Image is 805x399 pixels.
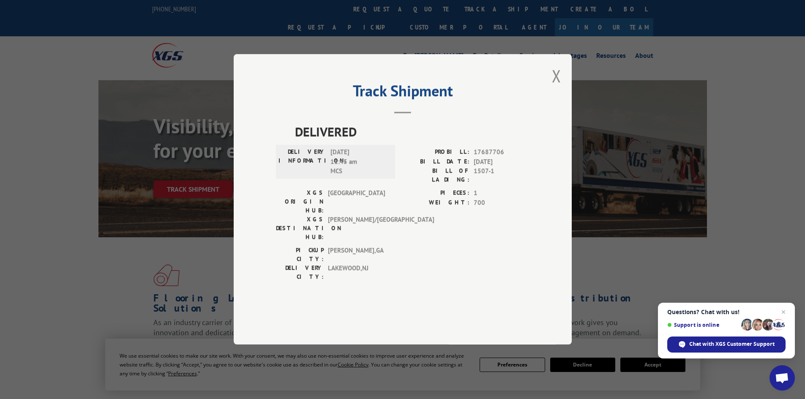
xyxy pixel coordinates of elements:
[276,246,324,264] label: PICKUP CITY:
[328,189,385,215] span: [GEOGRAPHIC_DATA]
[689,340,775,348] span: Chat with XGS Customer Support
[474,198,529,208] span: 700
[328,264,385,282] span: LAKEWOOD , NJ
[474,157,529,167] span: [DATE]
[403,157,469,167] label: BILL DATE:
[552,65,561,87] button: Close modal
[276,85,529,101] h2: Track Shipment
[276,264,324,282] label: DELIVERY CITY:
[667,322,738,328] span: Support is online
[276,215,324,242] label: XGS DESTINATION HUB:
[330,148,387,176] span: [DATE] 11:45 am MCS
[667,309,786,315] span: Questions? Chat with us!
[403,198,469,208] label: WEIGHT:
[276,189,324,215] label: XGS ORIGIN HUB:
[403,167,469,185] label: BILL OF LADING:
[770,365,795,391] div: Open chat
[667,337,786,353] div: Chat with XGS Customer Support
[295,122,529,141] span: DELIVERED
[278,148,326,176] label: DELIVERY INFORMATION:
[474,189,529,198] span: 1
[328,215,385,242] span: [PERSON_NAME]/[GEOGRAPHIC_DATA]
[778,307,789,317] span: Close chat
[403,189,469,198] label: PIECES:
[403,148,469,157] label: PROBILL:
[474,148,529,157] span: 17687706
[328,246,385,264] span: [PERSON_NAME] , GA
[474,167,529,185] span: 1507-1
